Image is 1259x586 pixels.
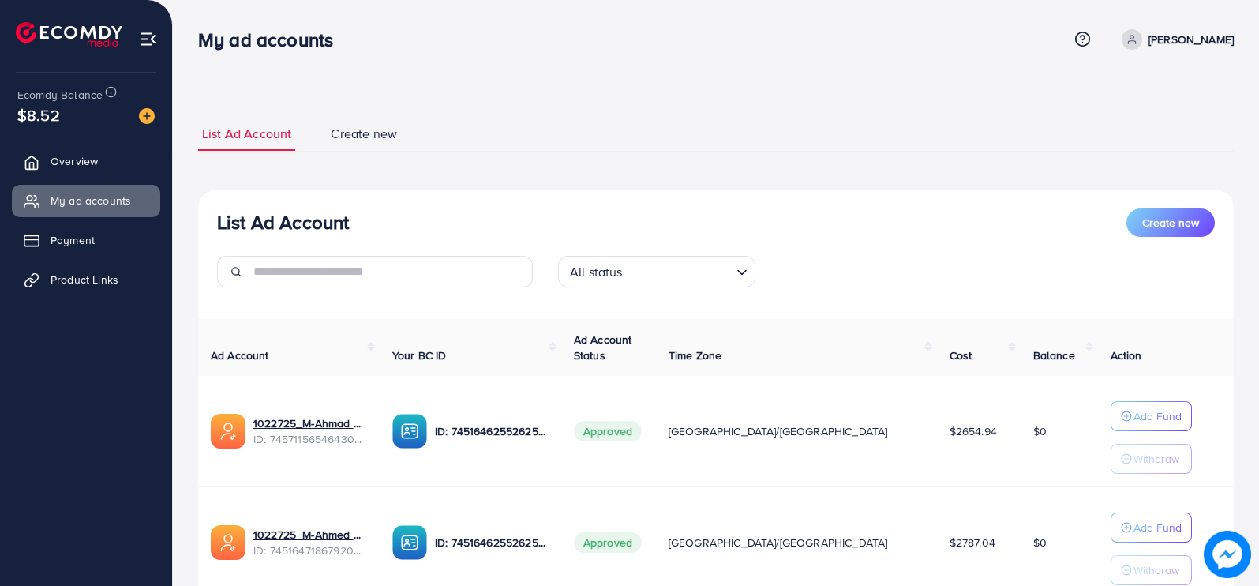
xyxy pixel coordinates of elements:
span: Your BC ID [392,347,447,363]
a: Overview [12,145,160,177]
span: My ad accounts [51,193,131,208]
span: List Ad Account [202,125,291,143]
span: Overview [51,153,98,169]
img: image [139,108,155,124]
span: $0 [1033,535,1047,550]
button: Withdraw [1111,555,1192,585]
span: Ecomdy Balance [17,87,103,103]
span: Create new [1142,215,1199,231]
span: [GEOGRAPHIC_DATA]/[GEOGRAPHIC_DATA] [669,423,888,439]
p: Withdraw [1133,561,1179,580]
span: Balance [1033,347,1075,363]
h3: List Ad Account [217,211,349,234]
img: ic-ba-acc.ded83a64.svg [392,525,427,560]
span: All status [567,261,626,284]
span: Cost [950,347,972,363]
img: logo [16,22,122,47]
p: ID: 7451646255262597137 [435,422,549,441]
span: Product Links [51,272,118,287]
p: Add Fund [1133,518,1182,537]
span: Ad Account [211,347,269,363]
span: Approved [574,532,642,553]
img: ic-ads-acc.e4c84228.svg [211,525,245,560]
span: Approved [574,421,642,441]
span: $8.52 [17,103,60,126]
button: Add Fund [1111,401,1192,431]
span: ID: 7451647186792087569 [253,543,367,558]
span: ID: 7457115654643040272 [253,431,367,447]
span: $2787.04 [950,535,995,550]
h3: My ad accounts [198,28,346,51]
span: Time Zone [669,347,721,363]
div: <span class='underline'>1022725_M-Ahmed Ad Account_1734971817368</span></br>7451647186792087569 [253,527,367,559]
span: Action [1111,347,1142,363]
a: 1022725_M-Ahmed Ad Account_1734971817368 [253,527,367,543]
p: [PERSON_NAME] [1148,30,1234,49]
span: $2654.94 [950,423,997,439]
span: $0 [1033,423,1047,439]
a: My ad accounts [12,185,160,216]
p: Withdraw [1133,449,1179,468]
p: Add Fund [1133,407,1182,426]
span: Create new [331,125,397,143]
img: ic-ba-acc.ded83a64.svg [392,414,427,449]
img: image [1204,531,1251,578]
a: Product Links [12,264,160,295]
span: [GEOGRAPHIC_DATA]/[GEOGRAPHIC_DATA] [669,535,888,550]
p: ID: 7451646255262597137 [435,533,549,552]
a: 1022725_M-Ahmad Ad Account 2_1736245040763 [253,415,367,431]
input: Search for option [628,257,730,284]
img: menu [139,30,157,48]
button: Create new [1126,208,1215,237]
img: ic-ads-acc.e4c84228.svg [211,414,245,449]
button: Add Fund [1111,513,1192,543]
div: <span class='underline'>1022725_M-Ahmad Ad Account 2_1736245040763</span></br>7457115654643040272 [253,415,367,448]
a: Payment [12,224,160,256]
button: Withdraw [1111,444,1192,474]
span: Payment [51,232,95,248]
a: [PERSON_NAME] [1115,29,1234,50]
span: Ad Account Status [574,332,632,363]
div: Search for option [558,256,755,287]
